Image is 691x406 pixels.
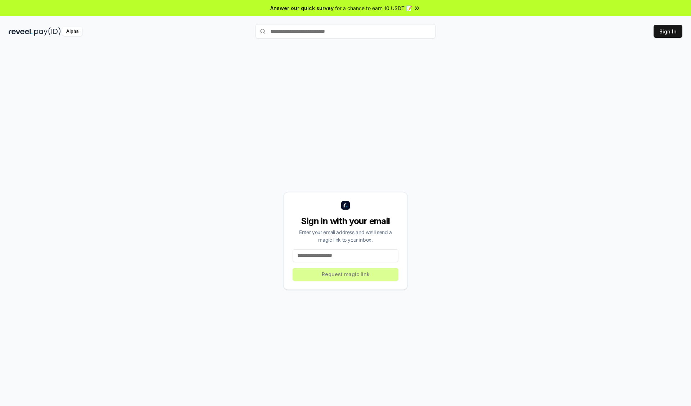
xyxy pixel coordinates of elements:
button: Sign In [654,25,682,38]
img: reveel_dark [9,27,33,36]
span: for a chance to earn 10 USDT 📝 [335,4,412,12]
span: Answer our quick survey [270,4,334,12]
img: logo_small [341,201,350,210]
img: pay_id [34,27,61,36]
div: Enter your email address and we’ll send a magic link to your inbox. [293,228,398,243]
div: Sign in with your email [293,215,398,227]
div: Alpha [62,27,82,36]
